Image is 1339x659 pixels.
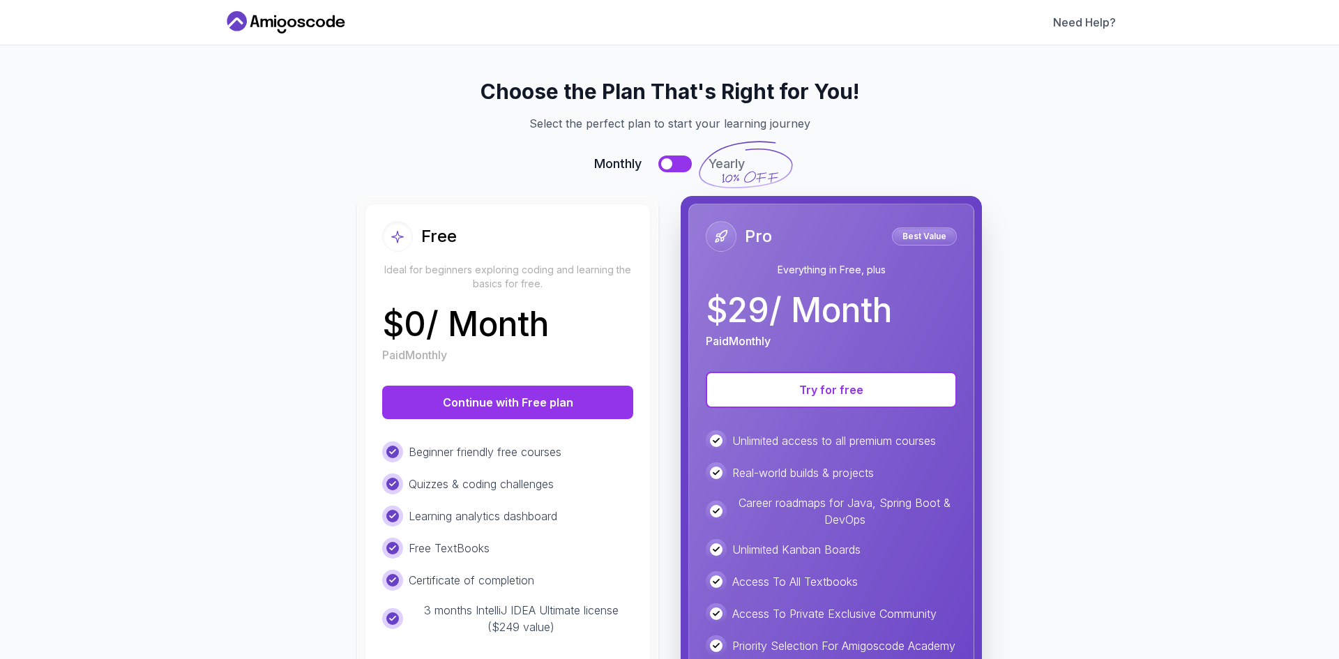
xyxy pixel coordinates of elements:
p: Certificate of completion [409,572,534,589]
p: Free TextBooks [409,540,490,556]
p: $ 29 / Month [706,294,892,327]
h2: Free [421,225,457,248]
p: Select the perfect plan to start your learning journey [240,115,1099,132]
p: Access To Private Exclusive Community [732,605,937,622]
h2: Choose the Plan That's Right for You! [240,79,1099,104]
p: Career roadmaps for Java, Spring Boot & DevOps [732,494,957,528]
p: Priority Selection For Amigoscode Academy [732,637,955,654]
p: Real-world builds & projects [732,464,874,481]
button: Try for free [706,372,957,408]
p: Unlimited access to all premium courses [732,432,936,449]
p: Best Value [894,229,955,243]
p: Everything in Free, plus [706,263,957,277]
a: Need Help? [1053,14,1116,31]
button: Continue with Free plan [382,386,633,419]
p: Beginner friendly free courses [409,444,561,460]
p: Unlimited Kanban Boards [732,541,861,558]
span: Monthly [594,154,642,174]
p: Quizzes & coding challenges [409,476,554,492]
p: Paid Monthly [706,333,771,349]
p: Ideal for beginners exploring coding and learning the basics for free. [382,263,633,291]
p: 3 months IntelliJ IDEA Ultimate license ($249 value) [409,602,633,635]
p: $ 0 / Month [382,308,549,341]
p: Paid Monthly [382,347,447,363]
p: Learning analytics dashboard [409,508,557,524]
h2: Pro [745,225,772,248]
p: Access To All Textbooks [732,573,858,590]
